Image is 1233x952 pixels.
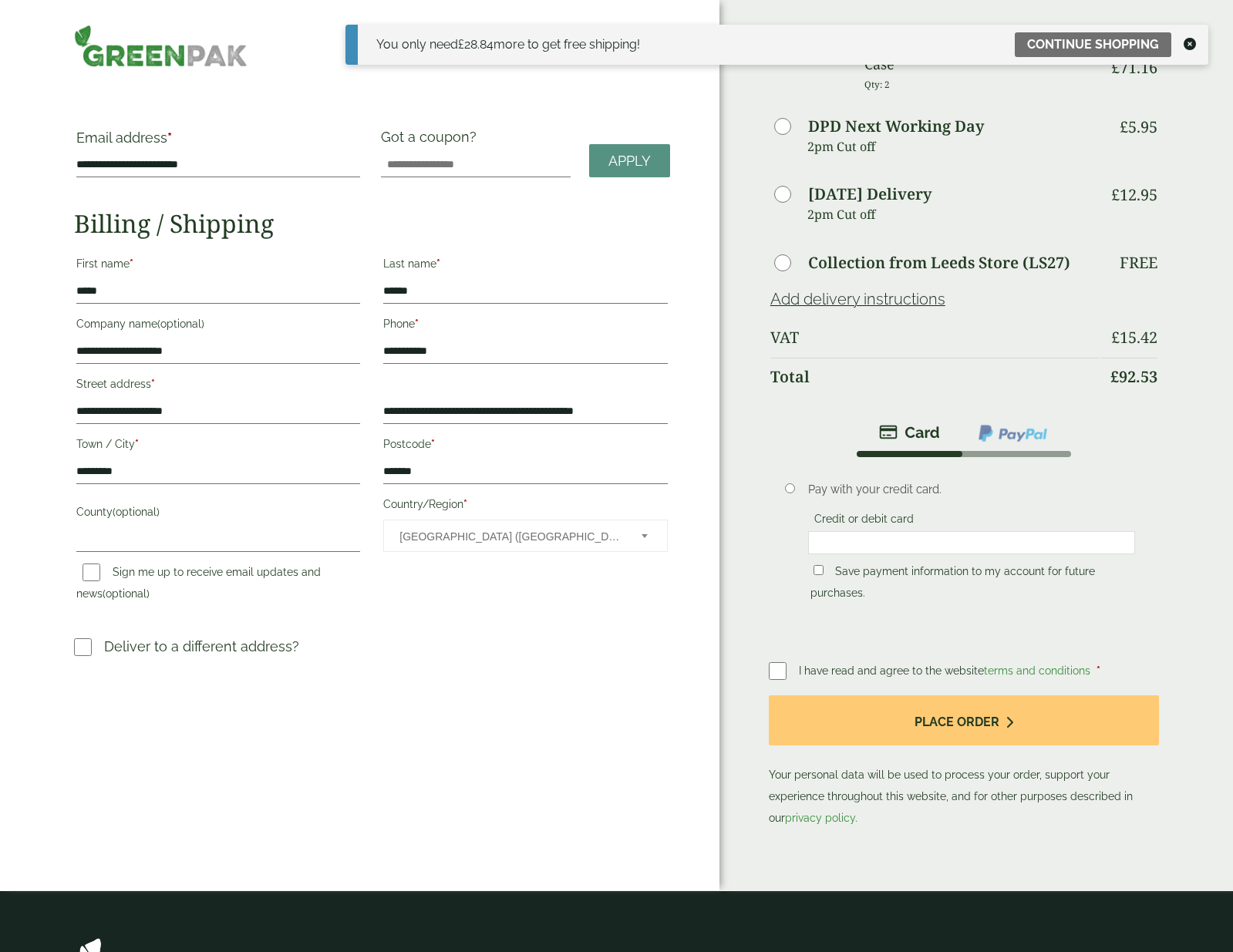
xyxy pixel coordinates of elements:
[383,520,667,552] span: Country/Region
[74,25,248,67] img: GreenPak Supplies
[1097,664,1100,677] abbr: required
[785,812,855,824] a: privacy policy
[808,481,1135,498] p: Pay with your credit card.
[1110,366,1119,387] span: £
[76,131,360,153] label: Email address
[383,313,667,339] label: Phone
[1111,184,1120,205] span: £
[977,423,1049,443] img: ppcp-gateway.png
[130,257,133,270] abbr: required
[1120,254,1157,272] p: Free
[167,130,172,146] abbr: required
[807,203,1100,226] p: 2pm Cut off
[1110,366,1157,387] bdi: 92.53
[376,35,640,54] div: You only need more to get free shipping!
[431,438,435,450] abbr: required
[799,664,1093,677] span: I have read and agree to the website
[103,587,150,600] span: (optional)
[1015,32,1171,57] a: Continue shopping
[1111,184,1157,205] bdi: 12.95
[808,119,984,134] label: DPD Next Working Day
[415,318,419,330] abbr: required
[1120,116,1157,137] bdi: 5.95
[458,37,464,52] span: £
[879,423,940,442] img: stripe.png
[436,257,440,270] abbr: required
[135,438,139,450] abbr: required
[76,373,360,399] label: Street address
[864,79,890,90] small: Qty: 2
[984,664,1090,677] a: terms and conditions
[383,493,667,520] label: Country/Region
[458,37,494,52] span: 28.84
[770,319,1100,356] th: VAT
[769,695,1159,745] button: Place order
[770,290,945,308] a: Add delivery instructions
[383,433,667,459] label: Postcode
[76,501,360,527] label: County
[463,498,467,510] abbr: required
[1111,327,1157,348] bdi: 15.42
[381,129,483,153] label: Got a coupon?
[807,135,1100,158] p: 2pm Cut off
[104,636,299,657] p: Deliver to a different address?
[810,565,1095,604] label: Save payment information to my account for future purchases.
[1111,327,1120,348] span: £
[74,209,670,238] h2: Billing / Shipping
[1120,116,1128,137] span: £
[608,153,651,170] span: Apply
[808,255,1070,271] label: Collection from Leeds Store (LS27)
[113,506,160,518] span: (optional)
[151,378,155,390] abbr: required
[808,513,920,530] label: Credit or debit card
[157,318,204,330] span: (optional)
[589,144,670,177] a: Apply
[76,253,360,279] label: First name
[76,313,360,339] label: Company name
[76,433,360,459] label: Town / City
[383,253,667,279] label: Last name
[76,566,321,604] label: Sign me up to receive email updates and news
[399,520,620,553] span: United Kingdom (UK)
[770,358,1100,395] th: Total
[769,695,1159,829] p: Your personal data will be used to process your order, support your experience throughout this we...
[808,187,931,202] label: [DATE] Delivery
[813,536,1130,550] iframe: Secure card payment input frame
[83,563,100,581] input: Sign me up to receive email updates and news(optional)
